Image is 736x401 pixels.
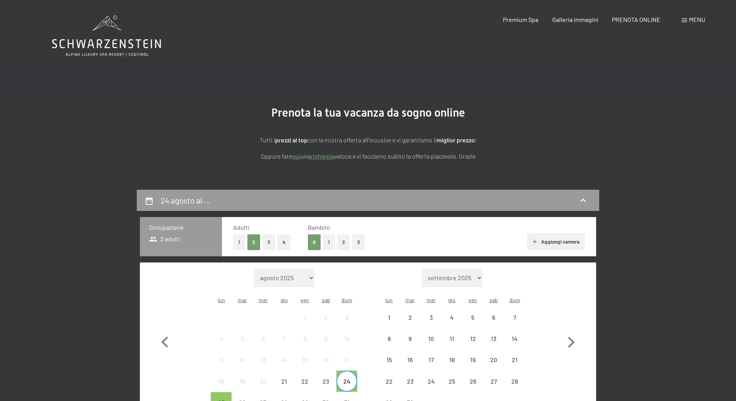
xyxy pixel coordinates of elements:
div: Thu Sep 25 2025 [442,371,462,391]
div: Fri Sep 26 2025 [462,371,483,391]
div: partenza/check-out non effettuabile [274,328,294,349]
div: Thu Sep 18 2025 [442,349,462,370]
h2: 24 agosto al … [161,195,210,205]
abbr: martedì [405,297,415,303]
div: Sat Aug 09 2025 [316,328,336,349]
div: Thu Sep 04 2025 [442,307,462,328]
div: 12 [463,336,482,355]
div: partenza/check-out non effettuabile [462,307,483,328]
a: richiesta [311,152,334,160]
div: Fri Sep 19 2025 [462,349,483,370]
div: Sat Sep 13 2025 [483,328,504,349]
div: 19 [232,378,252,398]
h3: Occupazione [149,223,213,232]
a: PRENOTA ONLINE [612,16,660,23]
div: partenza/check-out non effettuabile [316,328,336,349]
div: 10 [421,336,440,355]
button: 3 [352,234,365,250]
div: partenza/check-out non effettuabile [232,371,252,391]
div: 3 [337,314,356,334]
div: partenza/check-out non effettuabile [294,328,315,349]
div: partenza/check-out non effettuabile [294,371,315,391]
span: Adulti [233,224,249,231]
div: partenza/check-out non effettuabile [483,349,504,370]
div: Wed Sep 24 2025 [420,371,441,391]
div: partenza/check-out non effettuabile [462,328,483,349]
div: 7 [274,336,294,355]
div: partenza/check-out non effettuabile [274,371,294,391]
div: 4 [442,314,462,334]
div: 14 [505,336,524,355]
abbr: mercoledì [427,297,436,303]
div: Mon Sep 15 2025 [379,349,400,370]
div: Tue Sep 09 2025 [400,328,420,349]
div: partenza/check-out non effettuabile [420,328,441,349]
div: Thu Aug 14 2025 [274,349,294,370]
div: partenza/check-out non effettuabile [462,371,483,391]
div: Sun Sep 21 2025 [504,349,525,370]
strong: miglior prezzo [437,136,475,144]
div: 3 [421,314,440,334]
div: partenza/check-out non effettuabile [294,307,315,328]
abbr: martedì [238,297,247,303]
abbr: domenica [509,297,520,303]
div: partenza/check-out non effettuabile [483,307,504,328]
div: 2 [400,314,420,334]
div: Sun Sep 07 2025 [504,307,525,328]
div: partenza/check-out non effettuabile [336,349,357,370]
div: partenza/check-out non effettuabile [442,349,462,370]
button: Aggiungi camera [527,233,585,250]
div: partenza/check-out non effettuabile [483,371,504,391]
abbr: sabato [489,297,498,303]
div: partenza/check-out non effettuabile [379,328,400,349]
div: 6 [254,336,273,355]
abbr: lunedì [218,297,225,303]
div: Fri Aug 22 2025 [294,371,315,391]
button: 4 [277,234,291,250]
div: 1 [295,314,314,334]
a: quì [292,152,301,160]
div: Wed Aug 20 2025 [253,371,274,391]
button: 1 [233,234,245,250]
div: 26 [463,378,482,398]
div: 23 [316,378,336,398]
div: Mon Sep 22 2025 [379,371,400,391]
div: 18 [442,357,462,376]
div: partenza/check-out non effettuabile [420,349,441,370]
div: 24 [337,378,356,398]
div: partenza/check-out non effettuabile [211,328,232,349]
div: partenza/check-out non effettuabile [420,371,441,391]
div: partenza/check-out non effettuabile [253,328,274,349]
span: 2 adulti [149,235,180,243]
div: Sun Aug 10 2025 [336,328,357,349]
div: Sat Aug 02 2025 [316,307,336,328]
div: partenza/check-out non effettuabile [442,371,462,391]
div: 5 [463,314,482,334]
div: partenza/check-out non effettuabile [420,307,441,328]
div: Wed Sep 10 2025 [420,328,441,349]
div: 16 [400,357,420,376]
div: Mon Aug 04 2025 [211,328,232,349]
div: 14 [274,357,294,376]
div: Sat Sep 06 2025 [483,307,504,328]
div: Fri Aug 15 2025 [294,349,315,370]
div: 22 [295,378,314,398]
div: Sat Aug 23 2025 [316,371,336,391]
div: Tue Sep 02 2025 [400,307,420,328]
div: partenza/check-out non effettuabile [483,328,504,349]
span: Prenota la tua vacanza da sogno online [271,106,465,119]
div: partenza/check-out non effettuabile [504,371,525,391]
div: partenza/check-out non effettuabile [400,349,420,370]
div: Sun Aug 17 2025 [336,349,357,370]
p: Tutti i con la nostra offerta all'incusive e vi garantiamo il ! [175,135,561,145]
a: Galleria immagini [552,16,598,23]
div: partenza/check-out non effettuabile [211,349,232,370]
button: 2 [247,234,260,250]
div: Mon Aug 18 2025 [211,371,232,391]
div: 5 [232,336,252,355]
div: Fri Aug 01 2025 [294,307,315,328]
div: 4 [212,336,231,355]
div: Mon Aug 11 2025 [211,349,232,370]
abbr: giovedì [448,297,455,303]
div: 27 [484,378,503,398]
